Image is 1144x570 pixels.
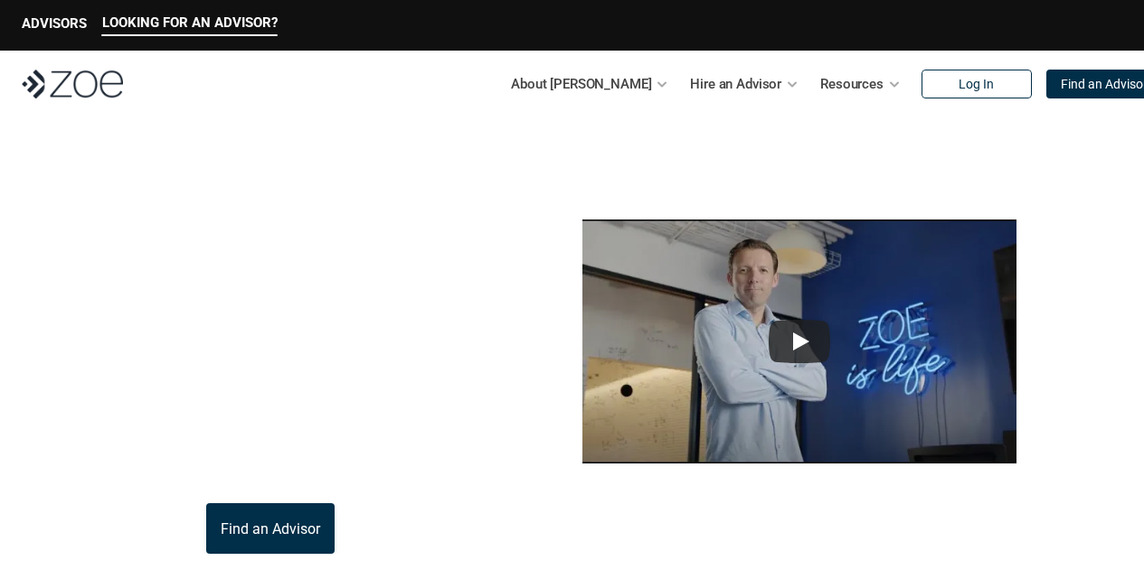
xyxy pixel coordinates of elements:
[582,220,1016,463] img: sddefault.webp
[959,77,994,92] p: Log In
[43,286,498,373] p: [PERSON_NAME] is the modern wealth platform that allows you to find, hire, and work with vetted i...
[820,70,884,98] p: Resources
[102,14,278,31] p: LOOKING FOR AN ADVISOR?
[43,395,498,481] p: Through [PERSON_NAME]’s platform, you can connect with trusted financial advisors across [GEOGRAP...
[498,474,1101,496] p: This video is not investment advice and should not be relied on for such advice or as a substitut...
[690,70,781,98] p: Hire an Advisor
[221,520,320,537] p: Find an Advisor
[511,70,651,98] p: About [PERSON_NAME]
[43,161,473,265] p: What is [PERSON_NAME]?
[206,503,335,554] a: Find an Advisor
[22,15,87,32] p: ADVISORS
[922,70,1032,98] a: Log In
[769,320,830,363] button: Play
